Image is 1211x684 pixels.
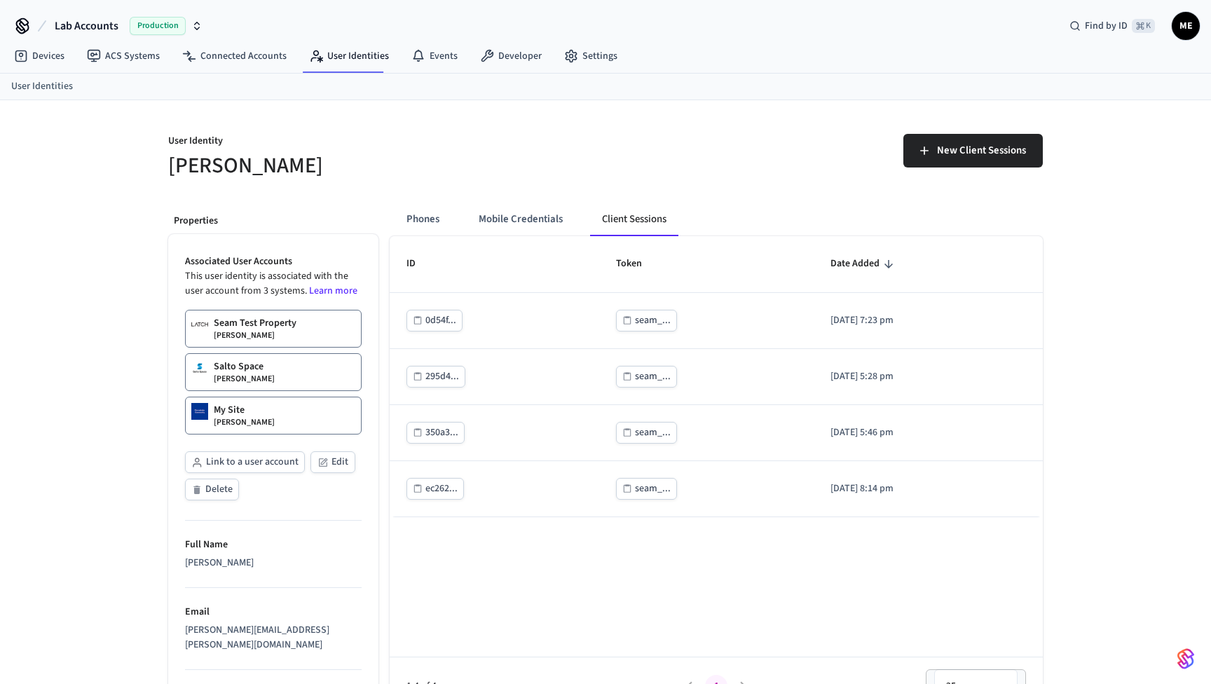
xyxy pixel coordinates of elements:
[185,556,362,570] div: [PERSON_NAME]
[616,253,660,275] span: Token
[191,316,208,333] img: Latch Building Logo
[76,43,171,69] a: ACS Systems
[214,360,264,374] p: Salto Space
[553,43,629,69] a: Settings
[3,43,76,69] a: Devices
[469,43,553,69] a: Developer
[191,403,208,420] img: Dormakaba Community Site Logo
[185,254,362,269] p: Associated User Accounts
[1058,13,1166,39] div: Find by ID⌘ K
[310,451,355,473] button: Edit
[168,151,597,180] h5: [PERSON_NAME]
[395,203,451,236] button: Phones
[185,353,362,391] a: Salto Space[PERSON_NAME]
[400,43,469,69] a: Events
[635,368,671,385] div: seam_...
[214,330,275,341] p: [PERSON_NAME]
[830,481,1026,496] p: [DATE] 8:14 pm
[174,214,373,228] p: Properties
[616,366,677,388] button: seam_...
[830,369,1026,384] p: [DATE] 5:28 pm
[1172,12,1200,40] button: ME
[616,422,677,444] button: seam_...
[390,236,1043,517] table: sticky table
[185,479,239,500] button: Delete
[1177,648,1194,670] img: SeamLogoGradient.69752ec5.svg
[616,310,677,331] button: seam_...
[130,17,186,35] span: Production
[830,425,1026,440] p: [DATE] 5:46 pm
[406,422,465,444] button: 350a3...
[214,316,296,330] p: Seam Test Property
[55,18,118,34] span: Lab Accounts
[635,480,671,498] div: seam_...
[214,403,245,417] p: My Site
[168,134,597,151] p: User Identity
[937,142,1026,160] span: New Client Sessions
[406,253,434,275] span: ID
[185,397,362,435] a: My Site[PERSON_NAME]
[309,284,357,298] a: Learn more
[298,43,400,69] a: User Identities
[185,538,362,552] p: Full Name
[903,134,1043,167] button: New Client Sessions
[185,605,362,620] p: Email
[830,253,898,275] span: Date Added
[1173,13,1198,39] span: ME
[406,366,465,388] button: 295d4...
[406,310,463,331] button: 0d54f...
[635,312,671,329] div: seam_...
[616,478,677,500] button: seam_...
[635,424,671,442] div: seam_...
[185,310,362,348] a: Seam Test Property[PERSON_NAME]
[425,424,458,442] div: 350a3...
[214,417,275,428] p: [PERSON_NAME]
[185,269,362,299] p: This user identity is associated with the user account from 3 systems.
[191,360,208,376] img: Salto Space Logo
[425,480,458,498] div: ec262...
[467,203,574,236] button: Mobile Credentials
[1085,19,1128,33] span: Find by ID
[185,451,305,473] button: Link to a user account
[185,623,362,652] div: [PERSON_NAME][EMAIL_ADDRESS][PERSON_NAME][DOMAIN_NAME]
[1132,19,1155,33] span: ⌘ K
[591,203,678,236] button: Client Sessions
[425,368,459,385] div: 295d4...
[171,43,298,69] a: Connected Accounts
[11,79,73,94] a: User Identities
[214,374,275,385] p: [PERSON_NAME]
[425,312,456,329] div: 0d54f...
[406,478,464,500] button: ec262...
[830,313,1026,328] p: [DATE] 7:23 pm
